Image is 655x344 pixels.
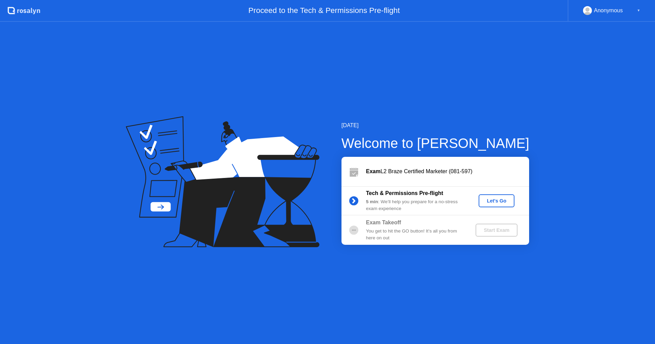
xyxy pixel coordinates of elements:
div: Start Exam [478,227,515,233]
div: ▼ [637,6,640,15]
div: [DATE] [341,121,529,130]
div: : We’ll help you prepare for a no-stress exam experience [366,198,464,212]
div: Welcome to [PERSON_NAME] [341,133,529,153]
div: Anonymous [594,6,623,15]
div: You get to hit the GO button! It’s all you from here on out [366,228,464,242]
b: Tech & Permissions Pre-flight [366,190,443,196]
b: 5 min [366,199,378,204]
b: Exam Takeoff [366,220,401,225]
b: Exam [366,168,381,174]
button: Start Exam [476,224,518,237]
button: Let's Go [479,194,514,207]
div: Let's Go [481,198,512,204]
div: L2 Braze Certified Marketer (081-597) [366,167,529,176]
